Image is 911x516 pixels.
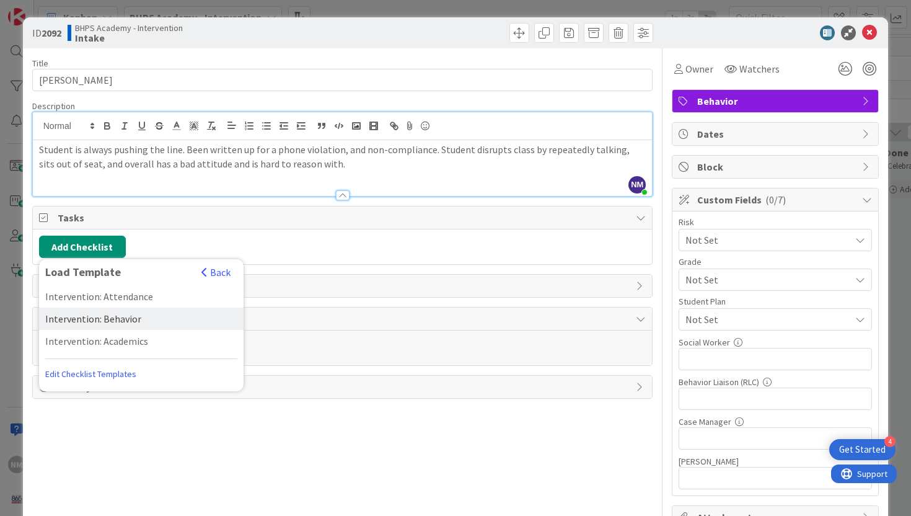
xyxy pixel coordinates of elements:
[628,176,646,193] span: NM
[39,330,244,352] div: Intervention: Academics
[26,2,56,17] span: Support
[32,58,48,69] label: Title
[884,436,896,447] div: 4
[679,257,872,266] div: Grade
[685,61,713,76] span: Owner
[201,265,231,279] button: Back
[697,159,856,174] span: Block
[32,69,653,91] input: type card name here...
[679,376,759,388] label: Behavior Liaison (RLC)
[685,231,844,249] span: Not Set
[839,443,886,456] div: Get Started
[685,271,844,288] span: Not Set
[58,278,630,293] span: Links
[75,33,183,43] b: Intake
[765,193,786,206] span: ( 0/7 )
[58,210,630,225] span: Tasks
[697,192,856,207] span: Custom Fields
[39,285,244,308] div: Intervention: Attendance
[679,337,730,348] label: Social Worker
[829,439,896,460] div: Open Get Started checklist, remaining modules: 4
[39,143,646,171] p: Student is always pushing the line. Been written up for a phone violation, and non-compliance. St...
[58,380,630,394] span: History
[39,236,126,258] button: Add Checklist
[739,61,780,76] span: Watchers
[45,265,195,279] div: Load Template
[697,127,856,141] span: Dates
[679,456,739,467] label: [PERSON_NAME]
[75,23,183,33] span: BHPS Academy - Intervention
[697,94,856,109] span: Behavior
[45,363,136,385] a: Edit Checklist Templates
[679,297,872,306] div: Student Plan
[39,308,244,330] div: Intervention: Behavior
[32,25,61,40] span: ID
[42,27,61,39] b: 2092
[32,100,75,112] span: Description
[685,312,850,327] span: Not Set
[679,218,872,226] div: Risk
[58,311,630,326] span: Comments
[679,416,731,427] label: Case Manager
